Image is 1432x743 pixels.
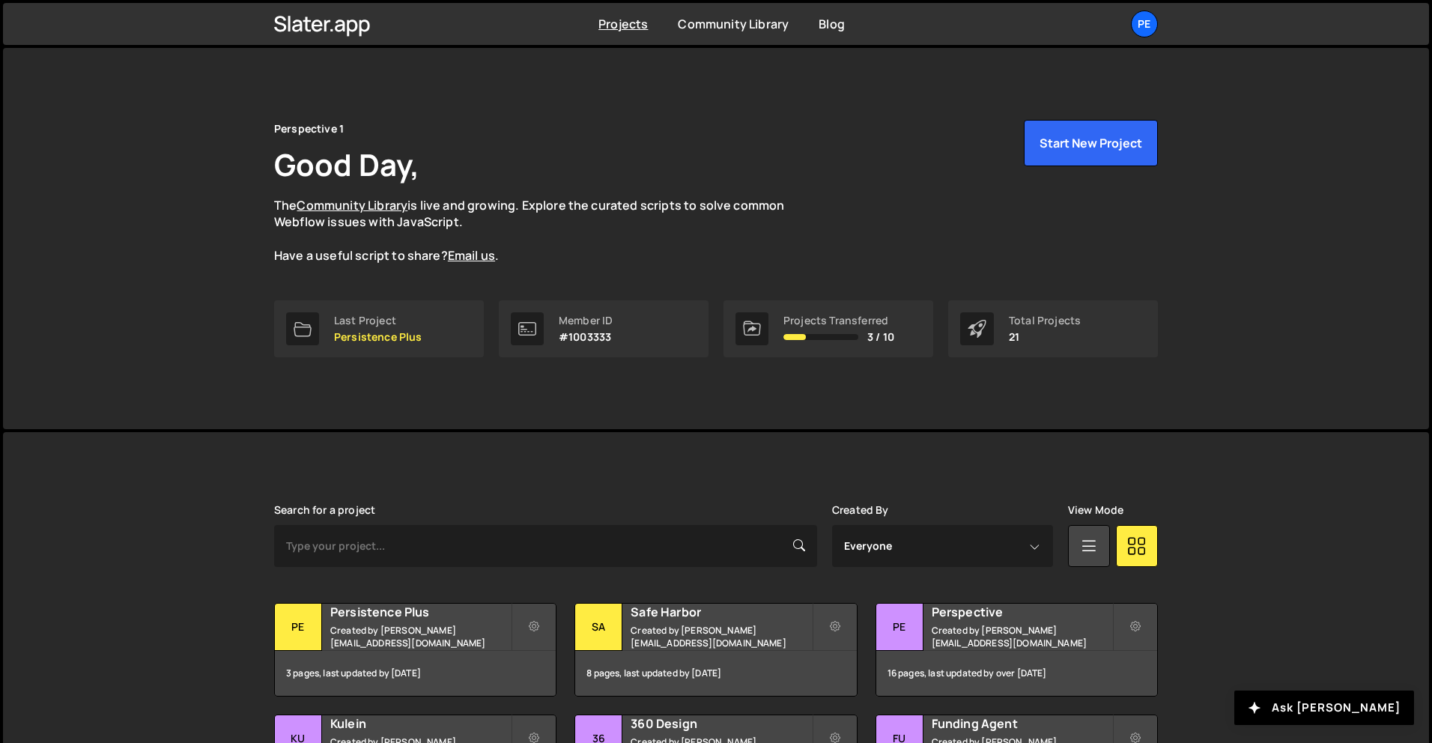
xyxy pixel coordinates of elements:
div: 8 pages, last updated by [DATE] [575,651,856,696]
small: Created by [PERSON_NAME][EMAIL_ADDRESS][DOMAIN_NAME] [330,624,511,649]
small: Created by [PERSON_NAME][EMAIL_ADDRESS][DOMAIN_NAME] [932,624,1112,649]
a: Blog [819,16,845,32]
h2: Kulein [330,715,511,732]
p: Persistence Plus [334,331,422,343]
small: Created by [PERSON_NAME][EMAIL_ADDRESS][DOMAIN_NAME] [631,624,811,649]
h2: Funding Agent [932,715,1112,732]
a: Pe [1131,10,1158,37]
label: Created By [832,504,889,516]
div: 16 pages, last updated by over [DATE] [876,651,1157,696]
label: Search for a project [274,504,375,516]
a: Projects [598,16,648,32]
p: The is live and growing. Explore the curated scripts to solve common Webflow issues with JavaScri... [274,197,813,264]
div: 3 pages, last updated by [DATE] [275,651,556,696]
a: Community Library [678,16,789,32]
p: #1003333 [559,331,613,343]
input: Type your project... [274,525,817,567]
h2: Safe Harbor [631,604,811,620]
div: Last Project [334,315,422,327]
div: Member ID [559,315,613,327]
div: Sa [575,604,622,651]
div: Total Projects [1009,315,1081,327]
span: 3 / 10 [867,331,894,343]
button: Ask [PERSON_NAME] [1234,691,1414,725]
a: Sa Safe Harbor Created by [PERSON_NAME][EMAIL_ADDRESS][DOMAIN_NAME] 8 pages, last updated by [DATE] [574,603,857,697]
a: Pe Perspective Created by [PERSON_NAME][EMAIL_ADDRESS][DOMAIN_NAME] 16 pages, last updated by ove... [876,603,1158,697]
a: Email us [448,247,495,264]
a: Last Project Persistence Plus [274,300,484,357]
button: Start New Project [1024,120,1158,166]
label: View Mode [1068,504,1123,516]
h2: Perspective [932,604,1112,620]
div: Pe [275,604,322,651]
a: Community Library [297,197,407,213]
div: Pe [876,604,923,651]
h2: Persistence Plus [330,604,511,620]
div: Perspective 1 [274,120,344,138]
h1: Good Day, [274,144,419,185]
p: 21 [1009,331,1081,343]
a: Pe Persistence Plus Created by [PERSON_NAME][EMAIL_ADDRESS][DOMAIN_NAME] 3 pages, last updated by... [274,603,556,697]
div: Projects Transferred [783,315,894,327]
h2: 360 Design [631,715,811,732]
